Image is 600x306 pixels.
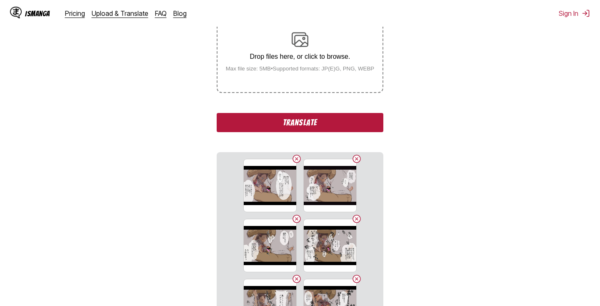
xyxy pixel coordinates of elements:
p: Drop files here, or click to browse. [219,53,381,60]
button: Sign In [559,9,590,18]
div: IsManga [25,10,50,18]
button: Delete image [352,214,362,224]
img: Sign out [582,9,590,18]
a: FAQ [155,9,167,18]
a: Upload & Translate [92,9,148,18]
small: Max file size: 5MB • Supported formats: JP(E)G, PNG, WEBP [219,65,381,72]
a: Pricing [65,9,85,18]
a: IsManga LogoIsManga [10,7,65,20]
a: Blog [173,9,187,18]
button: Delete image [292,154,302,164]
button: Delete image [352,154,362,164]
button: Translate [217,113,383,132]
button: Delete image [352,274,362,284]
button: Delete image [292,274,302,284]
button: Delete image [292,214,302,224]
img: IsManga Logo [10,7,22,18]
